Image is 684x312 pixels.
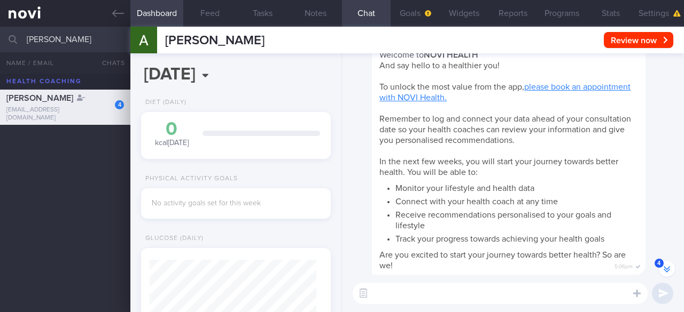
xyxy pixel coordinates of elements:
[115,100,124,109] div: 4
[395,231,638,244] li: Track your progress towards achieving your health goals
[379,115,631,145] span: Remember to log and connect your data ahead of your consultation date so your health coaches can ...
[379,83,631,102] span: To unlock the most value from the app,
[604,32,673,48] button: Review now
[152,120,192,148] div: kcal [DATE]
[395,194,638,207] li: Connect with your health coach at any time
[379,83,631,102] a: please book an appointment with NOVI Health.
[141,175,238,183] div: Physical Activity Goals
[379,51,478,59] span: Welcome to
[6,106,124,122] div: [EMAIL_ADDRESS][DOMAIN_NAME]
[395,180,638,194] li: Monitor your lifestyle and health data
[152,199,320,209] div: No activity goals set for this week
[379,157,618,177] span: In the next few weeks, you will start your journey towards better health. You will be able to:
[379,61,500,70] span: And say hello to a healthier you!
[379,251,626,270] span: Are you excited to start your journey towards better health? So are we!
[395,207,638,231] li: Receive recommendations personalised to your goals and lifestyle
[141,235,204,243] div: Glucose (Daily)
[141,99,186,107] div: Diet (Daily)
[424,51,478,59] strong: NOVI HEALTH
[152,120,192,139] div: 0
[6,94,73,102] span: [PERSON_NAME]
[165,34,265,47] span: [PERSON_NAME]
[659,261,675,277] button: 4
[615,260,633,270] span: 5:06pm
[88,52,130,74] button: Chats
[655,259,664,268] span: 4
